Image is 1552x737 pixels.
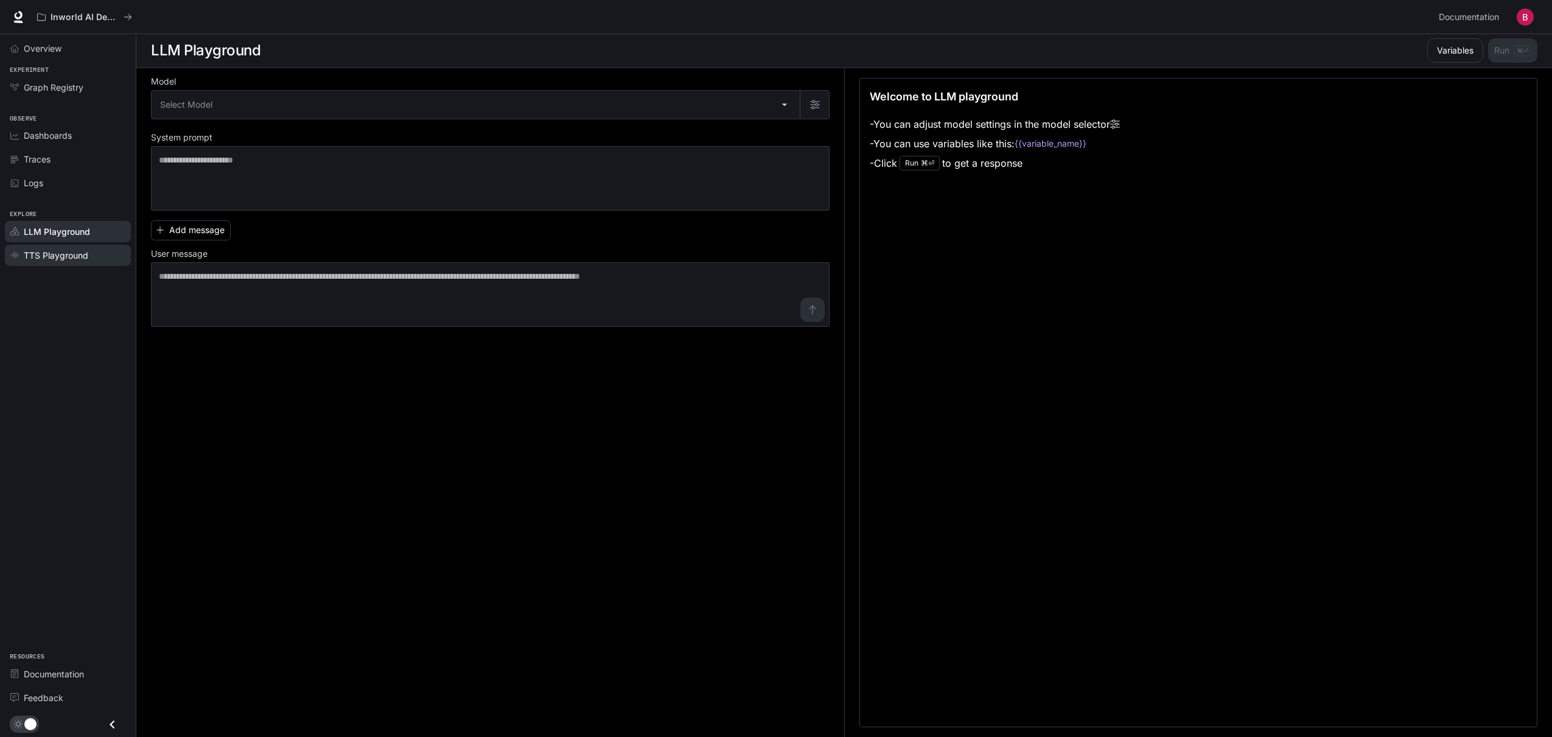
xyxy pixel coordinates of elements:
[5,38,131,59] a: Overview
[5,172,131,194] a: Logs
[151,38,260,63] h1: LLM Playground
[5,663,131,685] a: Documentation
[5,125,131,146] a: Dashboards
[32,5,138,29] button: All workspaces
[870,153,1120,173] li: - Click to get a response
[870,88,1018,105] p: Welcome to LLM playground
[24,176,43,189] span: Logs
[1434,5,1508,29] a: Documentation
[5,687,131,708] a: Feedback
[151,77,176,86] p: Model
[5,77,131,98] a: Graph Registry
[24,129,72,142] span: Dashboards
[24,717,37,730] span: Dark mode toggle
[5,148,131,170] a: Traces
[151,220,231,240] button: Add message
[160,99,212,111] span: Select Model
[1427,38,1483,63] button: Variables
[24,249,88,262] span: TTS Playground
[1517,9,1534,26] img: User avatar
[24,81,83,94] span: Graph Registry
[1439,10,1499,25] span: Documentation
[5,245,131,266] a: TTS Playground
[51,12,119,23] p: Inworld AI Demos
[870,134,1120,153] li: - You can use variables like this:
[24,668,84,680] span: Documentation
[152,91,800,119] div: Select Model
[24,42,61,55] span: Overview
[1513,5,1537,29] button: User avatar
[99,712,126,737] button: Close drawer
[5,221,131,242] a: LLM Playground
[900,156,940,170] div: Run
[1015,138,1086,150] code: {{variable_name}}
[24,225,90,238] span: LLM Playground
[921,159,934,167] p: ⌘⏎
[24,153,51,166] span: Traces
[24,691,63,704] span: Feedback
[151,250,208,258] p: User message
[151,133,212,142] p: System prompt
[870,114,1120,134] li: - You can adjust model settings in the model selector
